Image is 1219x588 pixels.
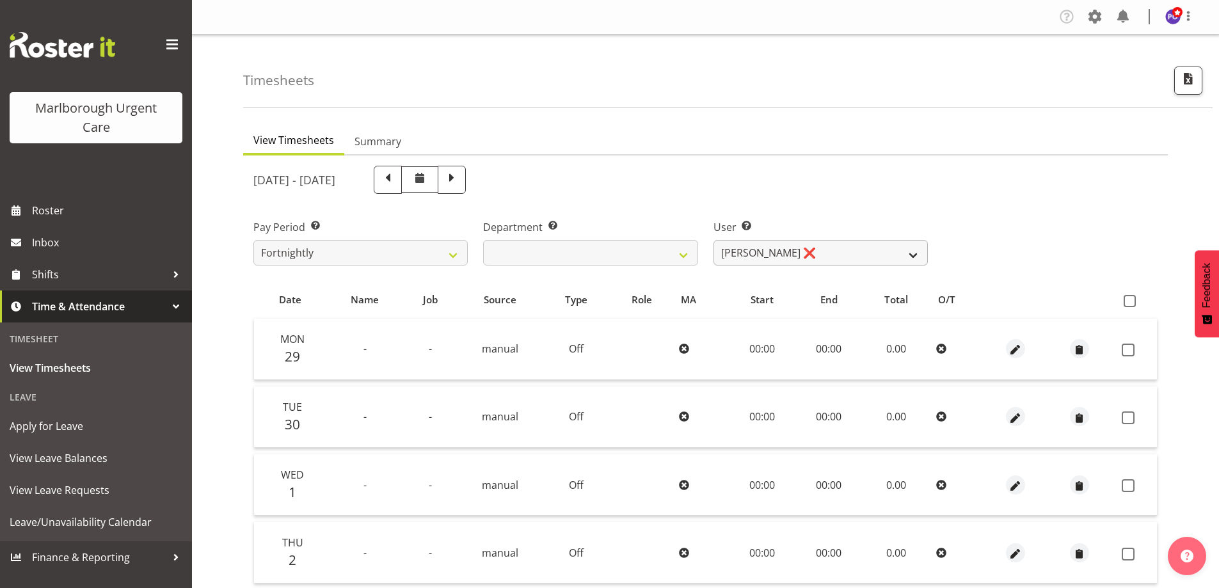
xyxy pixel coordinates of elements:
[253,219,468,235] label: Pay Period
[10,513,182,532] span: Leave/Unavailability Calendar
[429,546,432,560] span: -
[543,454,610,516] td: Off
[423,292,438,307] span: Job
[3,352,189,384] a: View Timesheets
[10,32,115,58] img: Rosterit website logo
[482,342,518,356] span: manual
[3,326,189,352] div: Timesheet
[1181,550,1193,562] img: help-xxl-2.png
[289,483,296,501] span: 1
[10,449,182,468] span: View Leave Balances
[482,409,518,424] span: manual
[482,478,518,492] span: manual
[429,478,432,492] span: -
[253,173,335,187] h5: [DATE] - [DATE]
[363,546,367,560] span: -
[32,548,166,567] span: Finance & Reporting
[22,99,170,137] div: Marlborough Urgent Care
[363,409,367,424] span: -
[884,292,908,307] span: Total
[820,292,838,307] span: End
[10,481,182,500] span: View Leave Requests
[1201,263,1213,308] span: Feedback
[3,442,189,474] a: View Leave Balances
[279,292,301,307] span: Date
[10,417,182,436] span: Apply for Leave
[938,292,955,307] span: O/T
[632,292,652,307] span: Role
[282,536,303,550] span: Thu
[1195,250,1219,337] button: Feedback - Show survey
[728,454,797,516] td: 00:00
[1174,67,1202,95] button: Export CSV
[285,347,300,365] span: 29
[429,409,432,424] span: -
[281,468,304,482] span: Wed
[355,134,401,149] span: Summary
[482,546,518,560] span: manual
[280,332,305,346] span: Mon
[283,400,302,414] span: Tue
[543,522,610,584] td: Off
[796,386,861,448] td: 00:00
[796,319,861,380] td: 00:00
[32,233,186,252] span: Inbox
[429,342,432,356] span: -
[1165,9,1181,24] img: payroll-officer11877.jpg
[751,292,774,307] span: Start
[253,132,334,148] span: View Timesheets
[32,297,166,316] span: Time & Attendance
[713,219,928,235] label: User
[3,384,189,410] div: Leave
[681,292,696,307] span: MA
[484,292,516,307] span: Source
[32,265,166,284] span: Shifts
[351,292,379,307] span: Name
[861,454,931,516] td: 0.00
[728,522,797,584] td: 00:00
[363,478,367,492] span: -
[796,522,861,584] td: 00:00
[363,342,367,356] span: -
[543,386,610,448] td: Off
[565,292,587,307] span: Type
[861,522,931,584] td: 0.00
[543,319,610,380] td: Off
[289,551,296,569] span: 2
[3,410,189,442] a: Apply for Leave
[861,319,931,380] td: 0.00
[861,386,931,448] td: 0.00
[32,201,186,220] span: Roster
[285,415,300,433] span: 30
[10,358,182,377] span: View Timesheets
[728,386,797,448] td: 00:00
[3,474,189,506] a: View Leave Requests
[243,73,314,88] h4: Timesheets
[728,319,797,380] td: 00:00
[796,454,861,516] td: 00:00
[3,506,189,538] a: Leave/Unavailability Calendar
[483,219,697,235] label: Department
